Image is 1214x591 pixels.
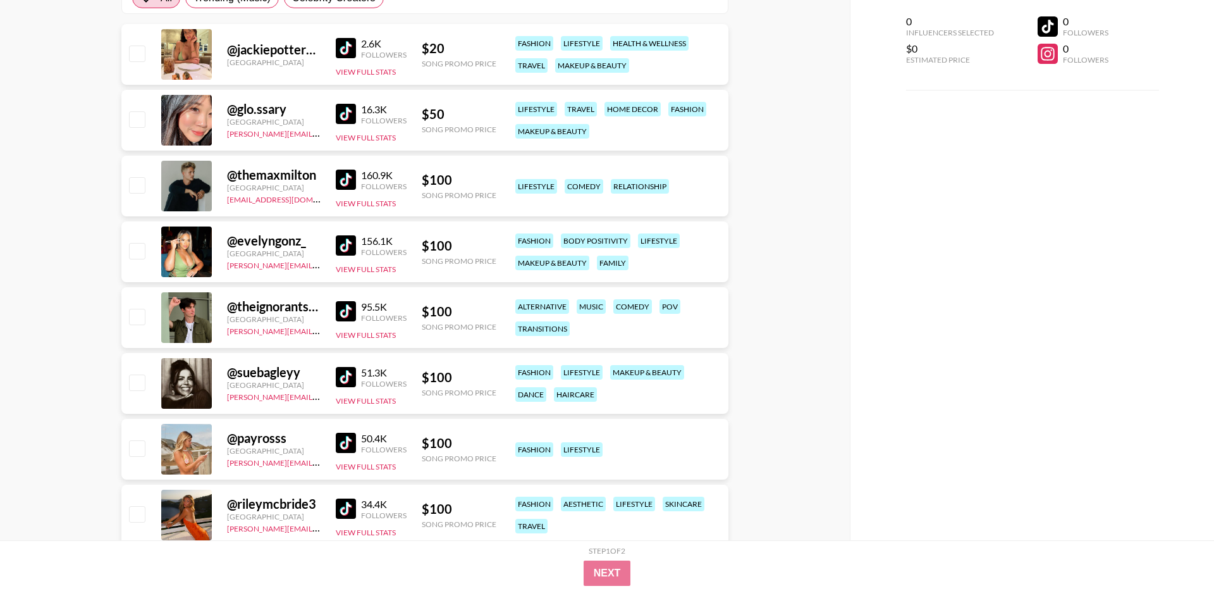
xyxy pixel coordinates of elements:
div: makeup & beauty [515,124,589,139]
button: View Full Stats [336,67,396,77]
div: @ suebagleyy [227,364,321,380]
div: 2.6K [361,37,407,50]
div: @ rileymcbride3 [227,496,321,512]
div: Followers [361,182,407,191]
div: lifestyle [515,179,557,194]
div: comedy [565,179,603,194]
button: Next [584,561,631,586]
div: 16.3K [361,103,407,116]
div: 95.5K [361,301,407,313]
div: 0 [1063,15,1108,28]
div: music [577,299,606,314]
div: pov [659,299,680,314]
button: View Full Stats [336,264,396,274]
div: 34.4K [361,498,407,511]
div: @ glo.ssary [227,101,321,117]
div: home decor [604,102,661,116]
div: $ 100 [422,501,496,517]
div: [GEOGRAPHIC_DATA] [227,58,321,67]
div: @ theignorantsnowman [227,299,321,314]
img: TikTok [336,301,356,321]
div: [GEOGRAPHIC_DATA] [227,314,321,324]
div: makeup & beauty [610,365,684,380]
div: Influencers Selected [906,28,994,37]
div: lifestyle [561,36,603,51]
div: @ themaxmilton [227,167,321,183]
img: TikTok [336,38,356,58]
img: TikTok [336,235,356,256]
div: [GEOGRAPHIC_DATA] [227,249,321,258]
div: Followers [361,379,407,389]
div: Song Promo Price [422,125,496,134]
div: family [597,256,628,270]
a: [PERSON_NAME][EMAIL_ADDRESS][DOMAIN_NAME] [227,390,414,402]
a: [PERSON_NAME][EMAIL_ADDRESS][DOMAIN_NAME] [227,324,414,336]
button: View Full Stats [336,528,396,537]
button: View Full Stats [336,462,396,471]
a: [PERSON_NAME][EMAIL_ADDRESS][PERSON_NAME][DOMAIN_NAME] [227,456,474,468]
div: fashion [515,497,553,511]
div: [GEOGRAPHIC_DATA] [227,183,321,192]
div: Followers [361,511,407,520]
div: Followers [361,247,407,257]
img: TikTok [336,433,356,453]
div: travel [515,58,548,73]
div: Followers [361,313,407,323]
button: View Full Stats [336,396,396,406]
div: body positivity [561,233,630,248]
div: $ 100 [422,238,496,254]
div: lifestyle [561,442,603,457]
div: alternative [515,299,569,314]
div: lifestyle [638,233,680,248]
div: @ evelyngonz_ [227,233,321,249]
iframe: Drift Widget Chat Controller [1151,528,1199,576]
a: [PERSON_NAME][EMAIL_ADDRESS][PERSON_NAME][DOMAIN_NAME] [227,258,474,270]
div: 0 [1063,42,1108,55]
div: $ 100 [422,370,496,385]
div: 51.3K [361,366,407,379]
div: travel [515,519,548,533]
div: Followers [361,116,407,125]
div: fashion [515,365,553,380]
button: View Full Stats [336,199,396,208]
button: View Full Stats [336,133,396,142]
div: Followers [1063,55,1108,65]
div: Song Promo Price [422,454,496,463]
div: Song Promo Price [422,322,496,332]
div: [GEOGRAPHIC_DATA] [227,380,321,390]
div: @ payrosss [227,430,321,446]
div: $ 20 [422,40,496,56]
div: $ 100 [422,172,496,188]
div: Followers [1063,28,1108,37]
div: dance [515,387,546,402]
div: $ 100 [422,304,496,320]
div: lifestyle [515,102,557,116]
div: Song Promo Price [422,388,496,397]
div: relationship [611,179,669,194]
div: @ jackiepotter8881 [227,42,321,58]
div: fashion [668,102,706,116]
img: TikTok [336,499,356,519]
div: Song Promo Price [422,256,496,266]
a: [PERSON_NAME][EMAIL_ADDRESS][PERSON_NAME][DOMAIN_NAME] [227,127,474,139]
div: lifestyle [613,497,655,511]
div: $ 100 [422,435,496,451]
div: makeup & beauty [555,58,629,73]
div: makeup & beauty [515,256,589,270]
div: travel [565,102,597,116]
div: Song Promo Price [422,190,496,200]
div: fashion [515,442,553,457]
div: [GEOGRAPHIC_DATA] [227,512,321,521]
div: aesthetic [561,497,606,511]
img: TikTok [336,367,356,387]
div: Followers [361,445,407,454]
div: Song Promo Price [422,519,496,529]
div: 50.4K [361,432,407,445]
div: $ 50 [422,106,496,122]
div: Song Promo Price [422,59,496,68]
img: TikTok [336,104,356,124]
div: [GEOGRAPHIC_DATA] [227,117,321,127]
div: $0 [906,42,994,55]
div: 156.1K [361,235,407,247]
div: transitions [515,321,570,336]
